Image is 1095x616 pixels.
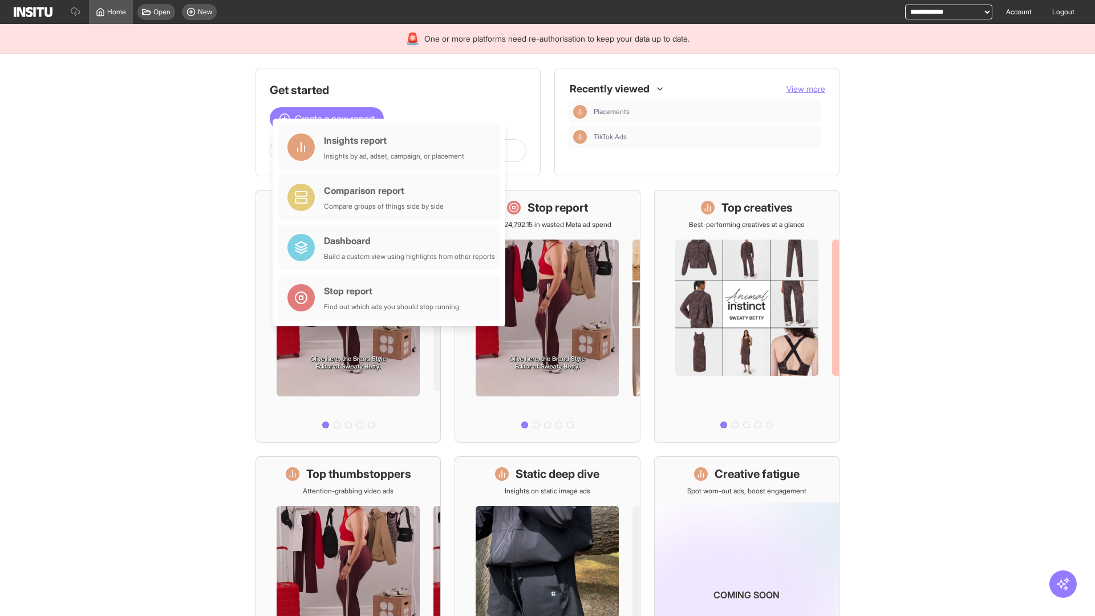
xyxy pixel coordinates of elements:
div: Compare groups of things side by side [324,202,444,211]
span: One or more platforms need re-authorisation to keep your data up to date. [424,33,690,44]
p: Save £24,792.15 in wasted Meta ad spend [484,220,611,229]
button: Create a new report [270,107,384,130]
span: Create a new report [295,112,375,125]
div: Stop report [324,284,459,298]
div: Dashboard [324,234,495,248]
div: 🚨 [405,31,420,47]
h1: Static deep dive [516,466,599,482]
div: Insights [573,105,587,119]
h1: Get started [270,82,526,98]
span: TikTok Ads [594,132,816,141]
div: Find out which ads you should stop running [324,302,459,311]
h1: Top thumbstoppers [306,466,411,482]
a: What's live nowSee all active ads instantly [255,190,441,443]
div: Insights by ad, adset, campaign, or placement [324,152,464,161]
a: Top creativesBest-performing creatives at a glance [654,190,839,443]
h1: Stop report [528,200,588,216]
div: Build a custom view using highlights from other reports [324,252,495,261]
span: Placements [594,107,630,116]
span: TikTok Ads [594,132,627,141]
span: View more [786,84,825,94]
a: Stop reportSave £24,792.15 in wasted Meta ad spend [455,190,640,443]
img: Logo [14,7,52,17]
span: Home [107,7,126,17]
span: Placements [594,107,816,116]
span: Open [153,7,171,17]
span: New [198,7,212,17]
p: Insights on static image ads [505,487,590,496]
h1: Top creatives [721,200,793,216]
p: Best-performing creatives at a glance [689,220,805,229]
div: Comparison report [324,184,444,197]
p: Attention-grabbing video ads [303,487,394,496]
div: Insights report [324,133,464,147]
button: View more [786,83,825,95]
div: Insights [573,130,587,144]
